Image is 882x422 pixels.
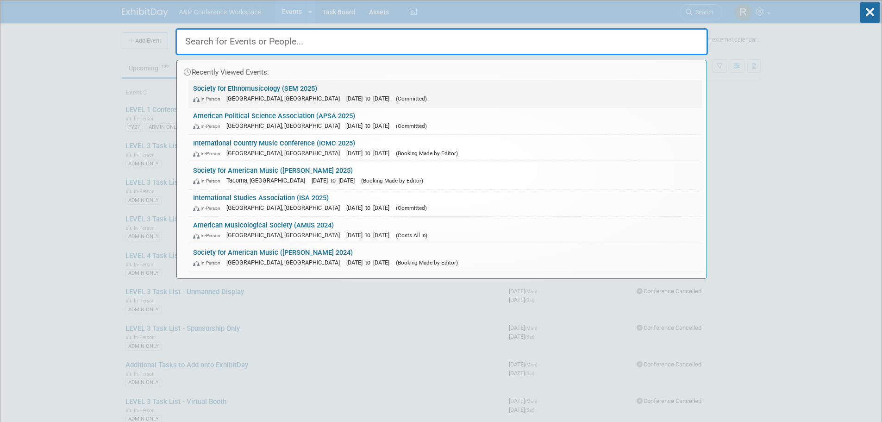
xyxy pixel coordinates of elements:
span: [DATE] to [DATE] [346,95,394,102]
a: International Studies Association (ISA 2025) In-Person [GEOGRAPHIC_DATA], [GEOGRAPHIC_DATA] [DATE... [188,189,702,216]
span: [DATE] to [DATE] [312,177,359,184]
span: (Costs All In) [396,232,427,239]
span: In-Person [193,233,225,239]
span: In-Person [193,151,225,157]
span: In-Person [193,178,225,184]
a: American Political Science Association (APSA 2025) In-Person [GEOGRAPHIC_DATA], [GEOGRAPHIC_DATA]... [188,107,702,134]
span: (Booking Made by Editor) [396,150,458,157]
span: In-Person [193,260,225,266]
span: [GEOGRAPHIC_DATA], [GEOGRAPHIC_DATA] [226,259,344,266]
span: In-Person [193,96,225,102]
a: Society for Ethnomusicology (SEM 2025) In-Person [GEOGRAPHIC_DATA], [GEOGRAPHIC_DATA] [DATE] to [... [188,80,702,107]
span: (Committed) [396,205,427,211]
span: (Committed) [396,123,427,129]
span: [GEOGRAPHIC_DATA], [GEOGRAPHIC_DATA] [226,204,344,211]
a: Society for American Music ([PERSON_NAME] 2025) In-Person Tacoma, [GEOGRAPHIC_DATA] [DATE] to [DA... [188,162,702,189]
span: [DATE] to [DATE] [346,204,394,211]
span: In-Person [193,205,225,211]
span: (Committed) [396,95,427,102]
span: [GEOGRAPHIC_DATA], [GEOGRAPHIC_DATA] [226,122,344,129]
div: Recently Viewed Events: [181,60,702,80]
span: [DATE] to [DATE] [346,122,394,129]
span: [GEOGRAPHIC_DATA], [GEOGRAPHIC_DATA] [226,95,344,102]
span: [DATE] to [DATE] [346,259,394,266]
input: Search for Events or People... [175,28,708,55]
a: International Country Music Conference (ICMC 2025) In-Person [GEOGRAPHIC_DATA], [GEOGRAPHIC_DATA]... [188,135,702,162]
span: (Booking Made by Editor) [396,259,458,266]
span: [GEOGRAPHIC_DATA], [GEOGRAPHIC_DATA] [226,232,344,239]
span: (Booking Made by Editor) [361,177,423,184]
a: Society for American Music ([PERSON_NAME] 2024) In-Person [GEOGRAPHIC_DATA], [GEOGRAPHIC_DATA] [D... [188,244,702,271]
span: In-Person [193,123,225,129]
span: [DATE] to [DATE] [346,232,394,239]
span: [DATE] to [DATE] [346,150,394,157]
a: American Musicological Society (AMuS 2024) In-Person [GEOGRAPHIC_DATA], [GEOGRAPHIC_DATA] [DATE] ... [188,217,702,244]
span: [GEOGRAPHIC_DATA], [GEOGRAPHIC_DATA] [226,150,344,157]
span: Tacoma, [GEOGRAPHIC_DATA] [226,177,310,184]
